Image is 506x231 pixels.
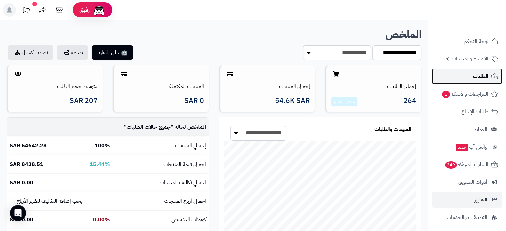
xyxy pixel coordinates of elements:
[113,137,209,155] td: إجمالي المبيعات
[90,160,110,168] b: 15.44%
[432,121,502,137] a: العملاء
[447,213,487,222] span: التطبيقات والخدمات
[445,161,457,169] span: 349
[474,195,487,204] span: التقارير
[113,155,209,173] td: اجمالي قيمة المنتجات
[441,89,488,99] span: المراجعات والأسئلة
[92,45,133,60] button: 🤖 حلل التقارير
[432,209,502,225] a: التطبيقات والخدمات
[70,97,98,105] span: 207 SAR
[10,142,47,150] b: 54642.28 SAR
[10,160,43,168] b: 8438.51 SAR
[184,97,204,105] span: 0 SAR
[403,97,416,106] span: 264
[79,6,90,14] span: رفيق
[455,142,487,152] span: وآتس آب
[456,144,468,151] span: جديد
[432,86,502,102] a: المراجعات والأسئلة1
[442,91,450,98] span: 1
[385,27,421,42] b: الملخص
[432,139,502,155] a: وآتس آبجديد
[57,82,98,90] a: متوسط حجم الطلب
[432,104,502,120] a: طلبات الإرجاع
[93,216,110,224] b: 0.00%
[432,157,502,173] a: السلات المتروكة349
[444,160,488,169] span: السلات المتروكة
[113,192,209,210] td: اجمالي أرباح المنتجات
[113,211,209,229] td: كوبونات التخفيض
[387,82,416,90] a: إجمالي الطلبات
[473,72,488,81] span: الطلبات
[464,37,488,46] span: لوحة التحكم
[374,127,411,133] h3: المبيعات والطلبات
[452,54,488,63] span: الأقسام والمنتجات
[334,98,355,105] a: عرض التقارير
[32,2,37,6] div: 10
[432,192,502,208] a: التقارير
[92,3,106,17] img: ai-face.png
[279,82,310,90] a: إجمالي المبيعات
[95,142,110,150] b: 100%
[461,107,488,116] span: طلبات الإرجاع
[10,205,26,221] div: Open Intercom Messenger
[127,123,171,131] span: جميع حالات الطلبات
[18,3,34,18] a: تحديثات المنصة
[113,174,209,192] td: اجمالي تكاليف المنتجات
[474,125,487,134] span: العملاء
[432,68,502,84] a: الطلبات
[169,82,204,90] a: المبيعات المكتملة
[10,216,33,224] b: 0.00 SAR
[432,174,502,190] a: أدوات التسويق
[57,45,88,60] button: طباعة
[275,97,310,105] span: 54.6K SAR
[458,177,487,187] span: أدوات التسويق
[8,45,53,60] a: تصدير اكسيل
[113,118,209,136] td: الملخص لحالة " "
[17,197,82,205] small: يجب إضافة التكاليف لتظهر الأرباح
[10,179,33,187] b: 0.00 SAR
[432,33,502,49] a: لوحة التحكم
